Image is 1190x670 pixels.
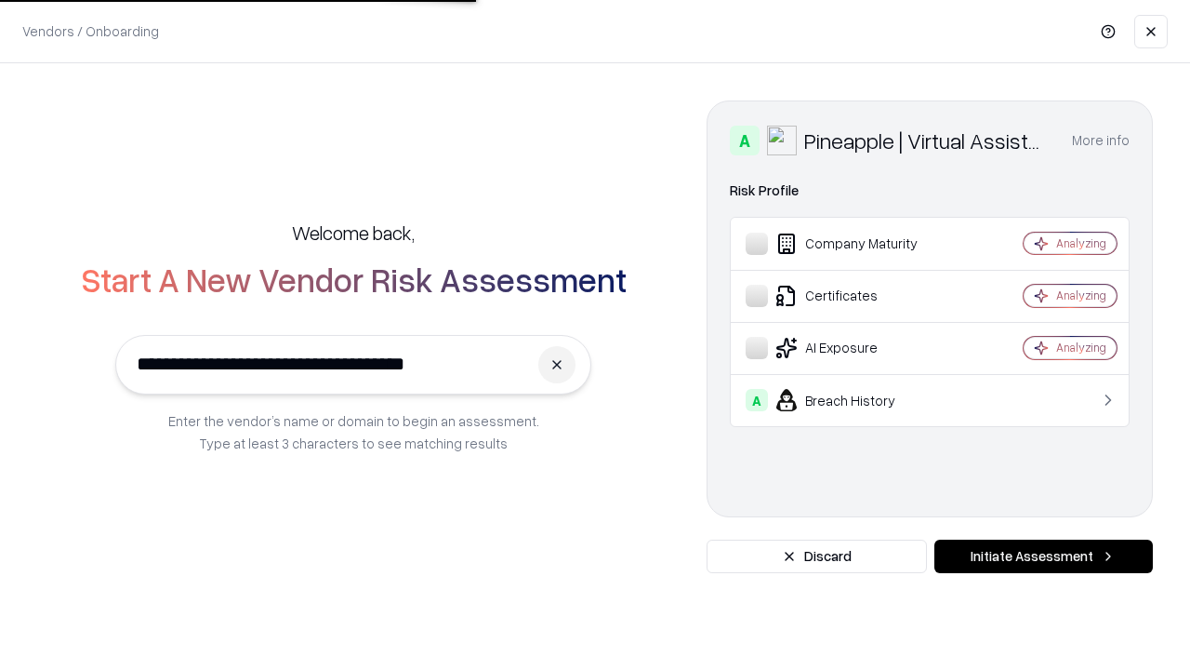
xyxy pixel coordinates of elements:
[804,126,1050,155] div: Pineapple | Virtual Assistant Agency
[934,540,1153,573] button: Initiate Assessment
[1056,340,1106,355] div: Analyzing
[1056,288,1106,303] div: Analyzing
[168,409,539,454] p: Enter the vendor’s name or domain to begin an assessment. Type at least 3 characters to see match...
[746,389,768,411] div: A
[746,389,968,411] div: Breach History
[730,126,760,155] div: A
[81,261,627,298] h2: Start A New Vendor Risk Assessment
[1072,124,1130,157] button: More info
[746,285,968,307] div: Certificates
[730,180,1130,202] div: Risk Profile
[707,540,927,573] button: Discard
[22,21,159,41] p: Vendors / Onboarding
[1056,235,1106,251] div: Analyzing
[767,126,797,155] img: Pineapple | Virtual Assistant Agency
[746,233,968,255] div: Company Maturity
[746,337,968,359] div: AI Exposure
[292,220,415,246] h5: Welcome back,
